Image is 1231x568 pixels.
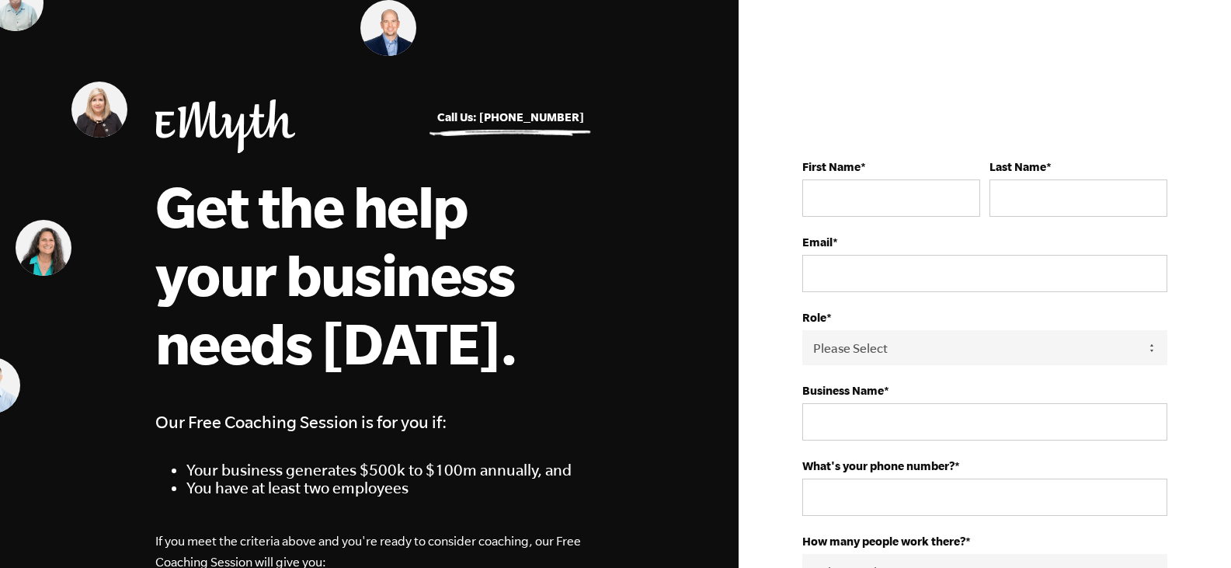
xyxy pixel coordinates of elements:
[802,459,955,472] strong: What's your phone number?
[989,160,1046,173] strong: Last Name
[155,99,295,153] img: EMyth
[1153,493,1231,568] iframe: Chat Widget
[155,172,582,377] h1: Get the help your business needs [DATE].
[16,220,71,276] img: Judith Lerner, EMyth Business Coach
[437,110,584,124] a: Call Us: [PHONE_NUMBER]
[802,311,826,324] strong: Role
[802,235,833,249] strong: Email
[802,384,884,397] strong: Business Name
[186,461,584,479] li: Your business generates $500k to $100m annually, and
[71,82,127,138] img: Tricia Amara, EMyth Business Coach
[186,479,584,497] li: You have at least two employees
[155,408,584,436] h4: Our Free Coaching Session is for you if:
[802,160,861,173] strong: First Name
[802,535,965,548] strong: How many people work there?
